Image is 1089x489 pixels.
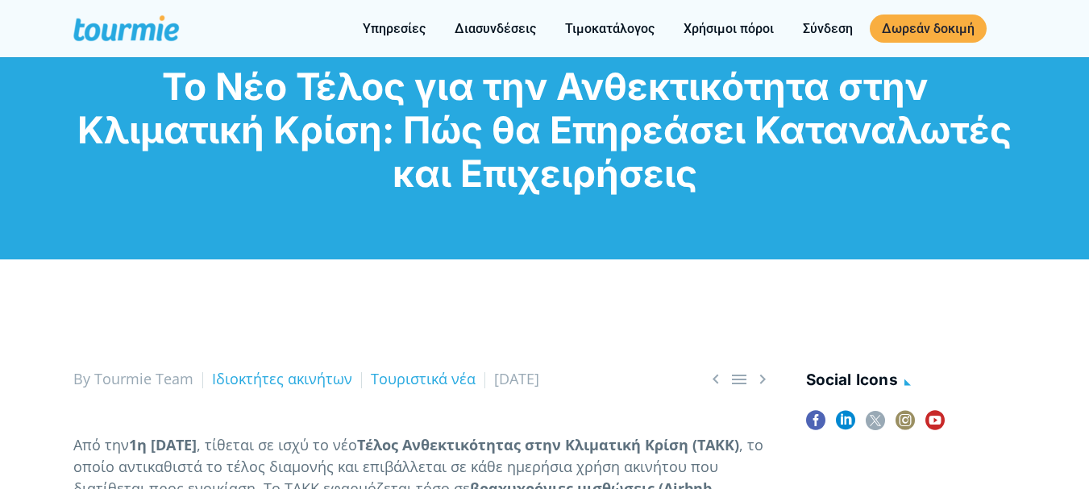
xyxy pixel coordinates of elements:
a: Υπηρεσίες [351,19,438,39]
h1: Το Νέο Τέλος για την Ανθεκτικότητα στην Κλιματική Κρίση: Πώς θα Επηρεάσει Καταναλωτές και Επιχειρ... [73,64,1016,195]
span: Από την [73,435,129,454]
a: instagram [896,411,915,441]
span: By Tourmie Team [73,369,193,388]
a: Δωρεάν δοκιμή [870,15,987,43]
a: youtube [925,411,945,441]
a: linkedin [836,411,855,441]
a: Σύνδεση [791,19,865,39]
b: Τέλος Ανθεκτικότητας στην Κλιματική Κρίση (ΤΑΚΚ) [357,435,739,454]
a: Χρήσιμοι πόροι [671,19,786,39]
span: Next post [753,369,772,389]
a:  [753,369,772,389]
a: twitter [866,411,885,441]
a:  [706,369,725,389]
h4: social icons [806,368,1016,395]
a: Ιδιοκτήτες ακινήτων [212,369,352,388]
a:  [729,369,749,389]
span: [DATE] [494,369,539,388]
a: facebook [806,411,825,441]
span: Previous post [706,369,725,389]
span: , τίθεται σε ισχύ το νέο [197,435,357,454]
a: Τιμοκατάλογος [553,19,667,39]
a: Διασυνδέσεις [443,19,548,39]
a: Τουριστικά νέα [371,369,476,388]
b: 1η [DATE] [129,435,197,454]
